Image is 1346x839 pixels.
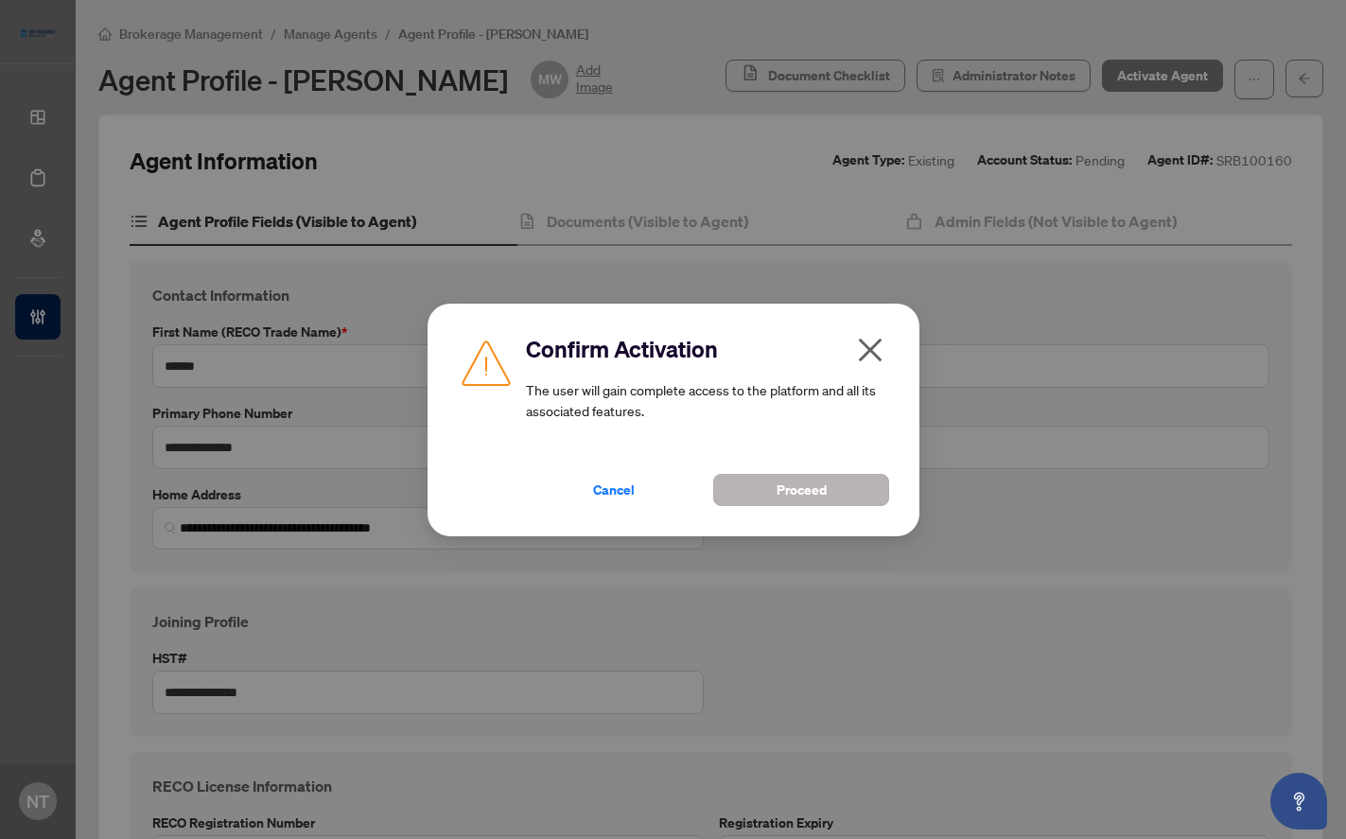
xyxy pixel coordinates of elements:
[526,379,889,421] article: The user will gain complete access to the platform and all its associated features.
[593,475,635,505] span: Cancel
[855,335,885,365] span: close
[1270,773,1327,830] button: Open asap
[526,474,702,506] button: Cancel
[776,475,826,505] span: Proceed
[458,334,515,391] img: Caution Icon
[526,334,889,364] h2: Confirm Activation
[713,474,889,506] button: Proceed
